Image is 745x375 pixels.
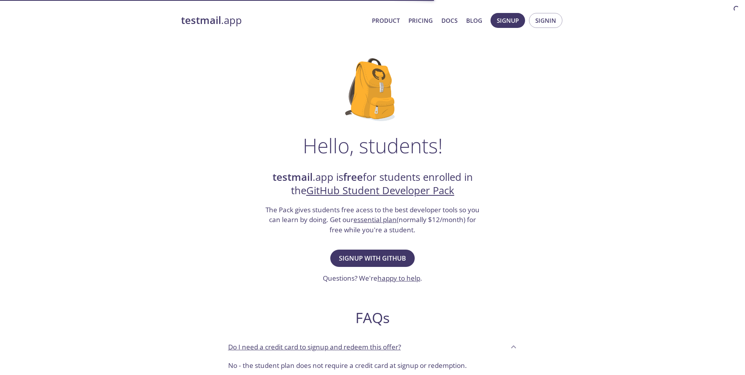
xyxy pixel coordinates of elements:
h3: The Pack gives students free acess to the best developer tools so you can learn by doing. Get our... [265,205,481,235]
a: GitHub Student Developer Pack [306,184,454,197]
button: Signup [491,13,525,28]
a: testmail.app [181,14,366,27]
span: Signin [535,15,556,26]
img: github-student-backpack.png [345,58,400,121]
h2: FAQs [222,309,524,327]
h2: .app is for students enrolled in the [265,171,481,198]
div: Do I need a credit card to signup and redeem this offer? [222,336,524,357]
a: Pricing [408,15,433,26]
button: Signup with GitHub [330,250,415,267]
strong: testmail [273,170,313,184]
a: Product [372,15,400,26]
span: Signup with GitHub [339,253,406,264]
a: happy to help [377,274,420,283]
h1: Hello, students! [303,134,443,157]
p: Do I need a credit card to signup and redeem this offer? [228,342,401,352]
button: Signin [529,13,562,28]
strong: testmail [181,13,221,27]
span: Signup [497,15,519,26]
a: Docs [441,15,458,26]
h3: Questions? We're . [323,273,422,283]
p: No - the student plan does not require a credit card at signup or redemption. [228,360,517,371]
a: Blog [466,15,482,26]
strong: free [343,170,363,184]
a: essential plan [353,215,397,224]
